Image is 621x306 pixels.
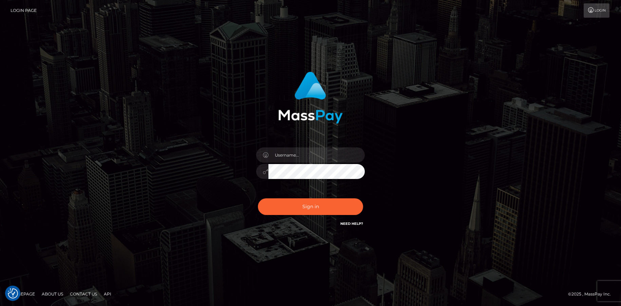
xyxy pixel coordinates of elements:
[101,289,114,299] a: API
[258,198,363,215] button: Sign in
[8,288,18,299] button: Consent Preferences
[568,290,616,298] div: © 2025 , MassPay Inc.
[7,289,38,299] a: Homepage
[39,289,66,299] a: About Us
[584,3,609,18] a: Login
[340,221,363,226] a: Need Help?
[67,289,100,299] a: Contact Us
[278,72,343,124] img: MassPay Login
[268,147,365,163] input: Username...
[8,288,18,299] img: Revisit consent button
[11,3,37,18] a: Login Page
